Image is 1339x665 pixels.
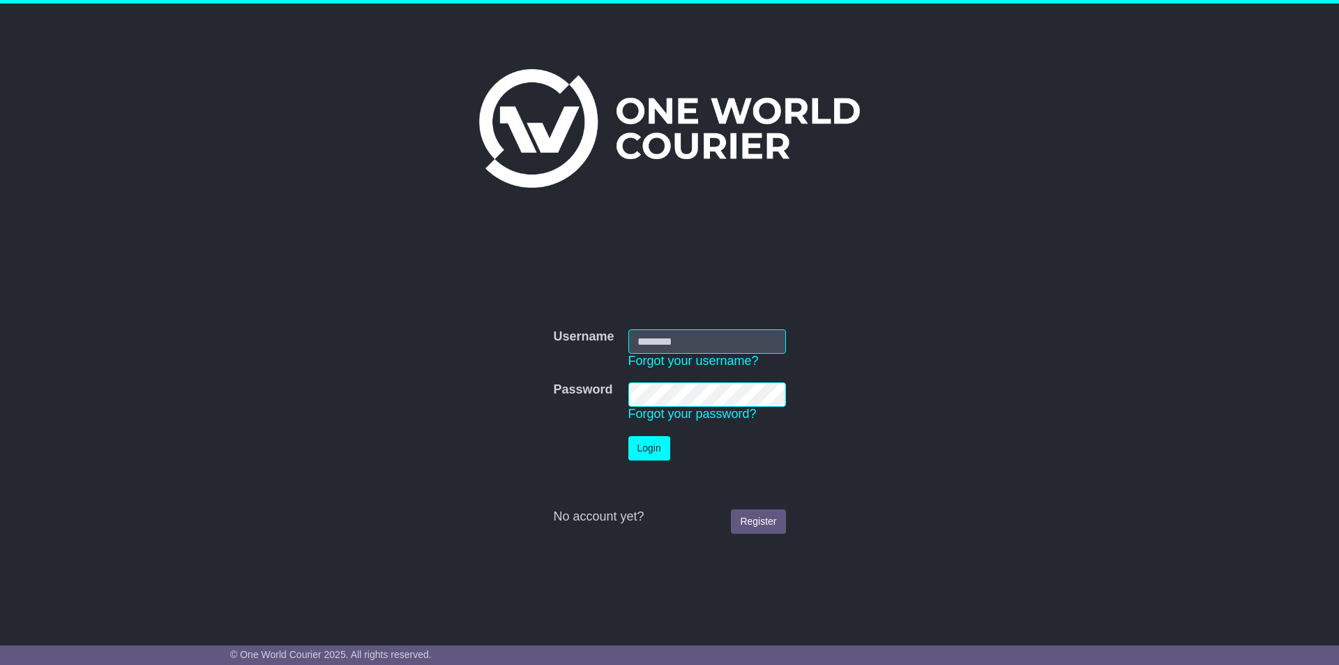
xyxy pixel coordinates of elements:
span: © One World Courier 2025. All rights reserved. [230,649,432,660]
a: Register [731,509,785,534]
label: Password [553,382,612,398]
button: Login [628,436,670,461]
label: Username [553,329,614,345]
div: No account yet? [553,509,785,525]
a: Forgot your username? [628,354,759,368]
img: One World [479,69,860,188]
a: Forgot your password? [628,407,757,421]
